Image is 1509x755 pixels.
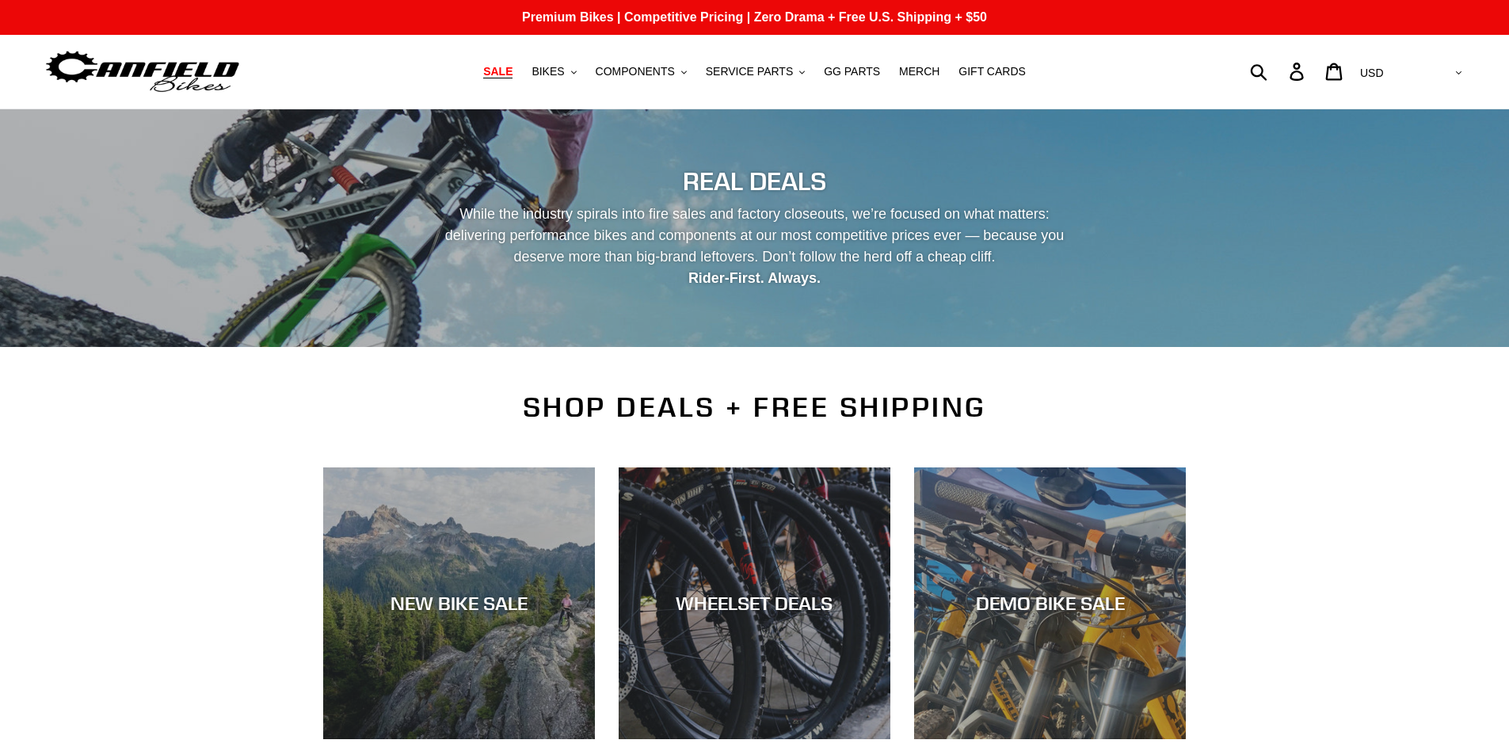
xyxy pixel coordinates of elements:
span: COMPONENTS [596,65,675,78]
button: COMPONENTS [588,61,695,82]
p: While the industry spirals into fire sales and factory closeouts, we’re focused on what matters: ... [431,204,1079,289]
a: NEW BIKE SALE [323,467,595,739]
button: SERVICE PARTS [698,61,813,82]
a: GG PARTS [816,61,888,82]
input: Search [1259,54,1299,89]
span: GIFT CARDS [958,65,1026,78]
img: Canfield Bikes [44,47,242,97]
span: SERVICE PARTS [706,65,793,78]
span: MERCH [899,65,939,78]
h2: SHOP DEALS + FREE SHIPPING [323,391,1187,424]
span: SALE [483,65,513,78]
a: GIFT CARDS [951,61,1034,82]
div: DEMO BIKE SALE [914,592,1186,615]
a: DEMO BIKE SALE [914,467,1186,739]
a: WHEELSET DEALS [619,467,890,739]
a: MERCH [891,61,947,82]
strong: Rider-First. Always. [688,270,821,286]
h2: REAL DEALS [323,166,1187,196]
div: NEW BIKE SALE [323,592,595,615]
button: BIKES [524,61,584,82]
a: SALE [475,61,520,82]
span: GG PARTS [824,65,880,78]
div: WHEELSET DEALS [619,592,890,615]
span: BIKES [532,65,564,78]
